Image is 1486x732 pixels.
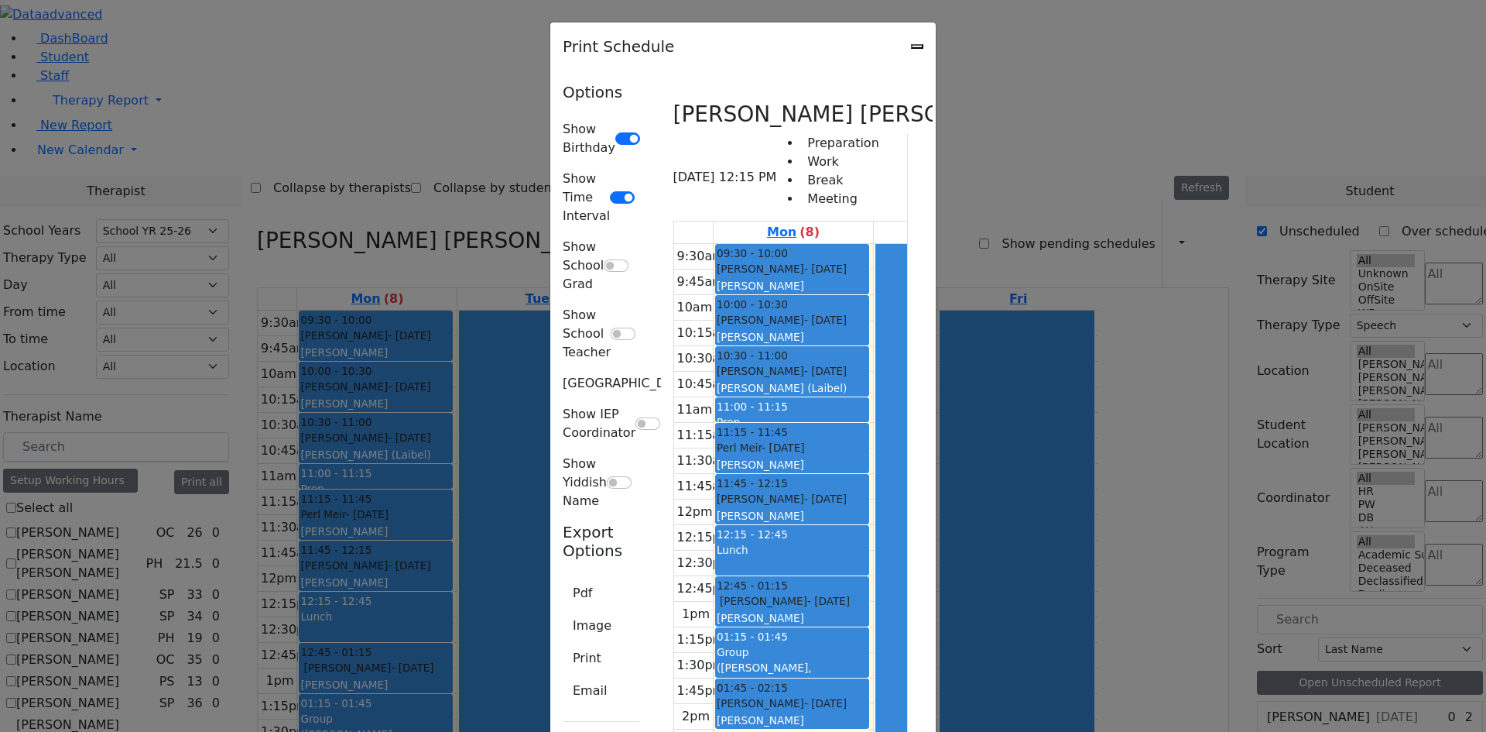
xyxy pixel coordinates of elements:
li: Work [801,153,878,171]
span: [DATE] 12:15 PM [673,168,777,187]
span: 12:15 - 12:45 [717,528,788,541]
div: 10am [674,298,716,317]
div: 11:30am [674,452,736,470]
div: [PERSON_NAME] [717,261,868,277]
div: 1:15pm [674,631,728,649]
span: 10:00 - 10:30 [717,297,788,312]
h3: [PERSON_NAME] [PERSON_NAME], Speech [673,101,1134,128]
span: - [DATE] [804,493,847,505]
div: [PERSON_NAME] [717,312,868,328]
button: Close [911,44,923,49]
div: Lunch [717,542,868,558]
label: Show School Teacher [563,306,611,362]
div: ([PERSON_NAME], [PERSON_NAME]) [717,660,868,692]
h5: Export Options [563,523,639,560]
li: Preparation [801,134,878,153]
div: 12:15pm [674,528,736,547]
span: 11:00 - 11:15 [717,400,788,413]
label: (8) [799,223,820,242]
div: 2pm [679,707,713,726]
div: Group [717,644,868,660]
span: 11:15 - 11:45 [717,424,788,440]
div: 9:45am [674,273,728,291]
span: - [DATE] [807,595,850,607]
span: 12:45 - 01:15 [717,578,788,593]
span: - [DATE] [804,263,847,275]
label: Show School Grad [563,238,604,294]
div: [PERSON_NAME] [717,593,868,609]
div: [PERSON_NAME] [717,713,868,728]
h5: Print Schedule [563,35,674,58]
li: Meeting [801,190,878,208]
div: 1:30pm [674,656,728,675]
div: 9:30am [674,247,728,266]
span: - [DATE] [804,314,847,326]
button: Print [563,644,611,673]
span: - [DATE] [804,365,847,377]
span: 01:45 - 02:15 [717,680,788,696]
div: [PERSON_NAME] ([PERSON_NAME]) [717,610,868,642]
div: 10:45am [674,375,736,393]
div: [PERSON_NAME] ([PERSON_NAME]) [717,329,868,361]
div: [PERSON_NAME] [717,278,868,294]
span: 10:30 - 11:00 [717,348,788,363]
span: 01:15 - 01:45 [717,631,788,643]
label: Show Time Interval [563,170,610,225]
div: [PERSON_NAME] [717,457,868,473]
div: [PERSON_NAME] (Laibel) [717,380,868,396]
a: September 8, 2025 [764,222,823,243]
div: Prep [717,414,868,430]
div: 11:15am [674,426,736,445]
h5: Options [563,83,639,101]
span: - [DATE] [762,442,804,454]
li: Break [801,171,878,190]
div: [PERSON_NAME] [717,696,868,711]
div: [PERSON_NAME] [717,363,868,379]
span: - [DATE] [804,697,847,710]
span: 11:45 - 12:15 [717,476,788,491]
label: [GEOGRAPHIC_DATA] [563,374,693,393]
button: Email [563,676,617,706]
span: 09:30 - 10:00 [717,246,788,261]
div: 12:45pm [674,579,736,598]
button: Pdf [563,579,602,608]
button: Image [563,611,621,641]
label: Show Birthday [563,120,615,157]
div: [PERSON_NAME] [717,508,868,524]
div: 12:30pm [674,554,736,572]
div: [PERSON_NAME] [717,491,868,507]
div: 12pm [674,503,716,521]
div: Perl Meir [717,440,868,455]
div: 10:15am [674,324,736,342]
label: Show IEP Coordinator [563,405,635,442]
label: Show Yiddish Name [563,455,607,510]
div: 10:30am [674,349,736,368]
div: 11:45am [674,477,736,496]
div: 1:45pm [674,682,728,700]
div: 11am [674,400,716,419]
div: 1pm [679,605,713,624]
